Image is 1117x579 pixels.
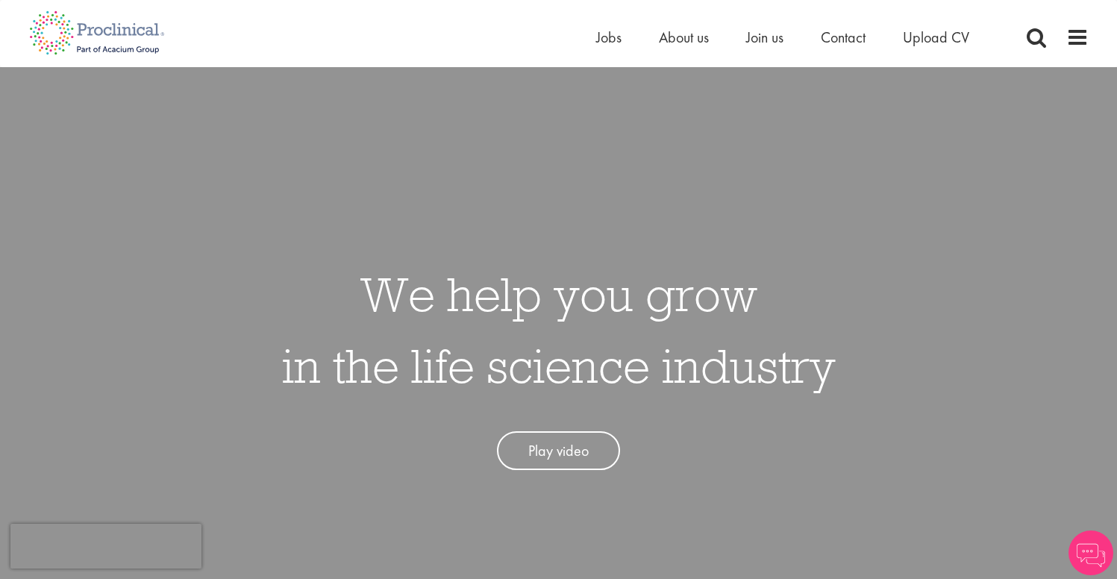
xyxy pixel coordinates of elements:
[497,431,620,471] a: Play video
[821,28,866,47] a: Contact
[903,28,969,47] a: Upload CV
[746,28,783,47] a: Join us
[282,258,836,401] h1: We help you grow in the life science industry
[1068,531,1113,575] img: Chatbot
[596,28,622,47] a: Jobs
[659,28,709,47] a: About us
